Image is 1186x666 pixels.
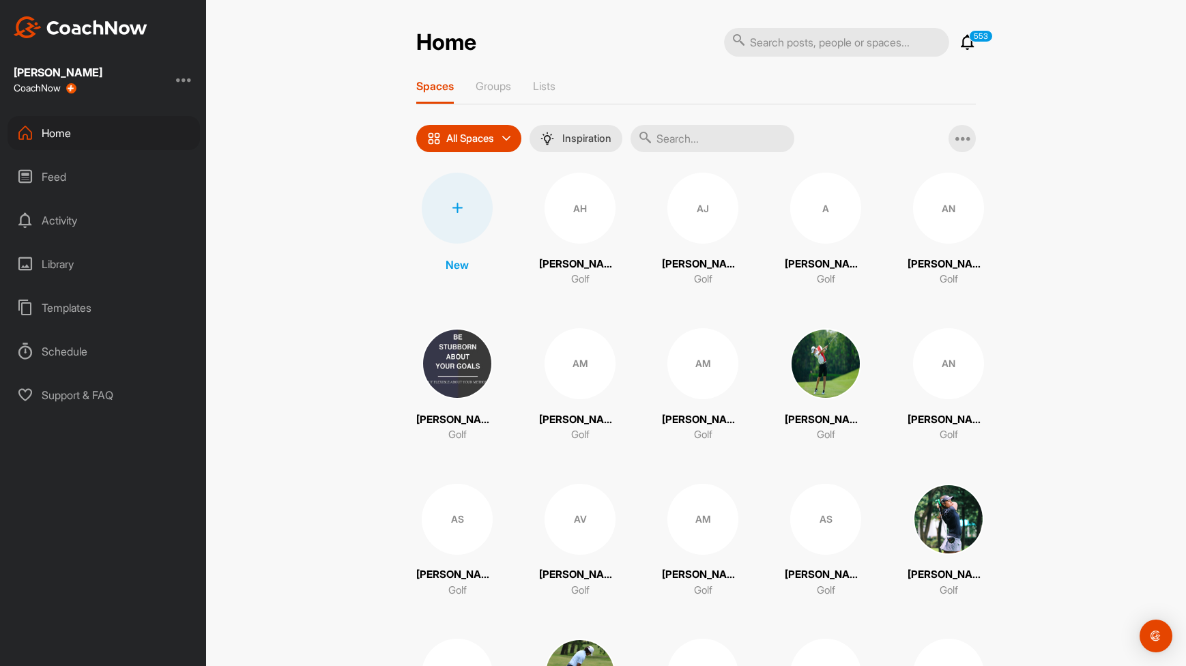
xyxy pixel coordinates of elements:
p: Golf [817,427,835,443]
p: Golf [694,583,712,598]
div: A [790,173,861,244]
h2: Home [416,29,476,56]
p: [PERSON_NAME] [662,412,744,428]
img: square_03f75beab11b7d1fc70b6e773ab571e2.jpg [913,484,984,555]
a: AJ[PERSON_NAME]Golf [662,173,744,287]
p: Golf [817,272,835,287]
div: AS [422,484,493,555]
p: Golf [571,272,590,287]
p: [PERSON_NAME] [785,567,867,583]
input: Search posts, people or spaces... [724,28,949,57]
a: [PERSON_NAME]Golf [785,328,867,443]
p: [PERSON_NAME] [539,567,621,583]
div: Activity [8,203,200,237]
p: Groups [476,79,511,93]
p: Golf [448,427,467,443]
a: AH[PERSON_NAME]Golf [539,173,621,287]
div: Schedule [8,334,200,368]
a: AM[PERSON_NAME]Golf [662,484,744,598]
a: AV[PERSON_NAME]Golf [539,484,621,598]
a: AS[PERSON_NAME]Golf [785,484,867,598]
p: [PERSON_NAME] [539,257,621,272]
div: AM [667,328,738,399]
p: [PERSON_NAME] [908,257,989,272]
img: icon [427,132,441,145]
p: [PERSON_NAME] [785,412,867,428]
div: AM [545,328,616,399]
div: Open Intercom Messenger [1140,620,1172,652]
div: [PERSON_NAME] [14,67,102,78]
img: square_90ca70d9d62dd92e3c638db67d6e86f8.jpg [422,328,493,399]
a: AN[PERSON_NAME]Golf [908,173,989,287]
p: All Spaces [446,133,494,144]
div: AN [913,173,984,244]
a: [PERSON_NAME]Golf [416,328,498,443]
img: menuIcon [540,132,554,145]
p: Lists [533,79,555,93]
div: AH [545,173,616,244]
p: [PERSON_NAME] [539,412,621,428]
p: Golf [817,583,835,598]
p: [PERSON_NAME] [908,567,989,583]
p: Golf [694,272,712,287]
p: Golf [571,427,590,443]
input: Search... [631,125,794,152]
div: AM [667,484,738,555]
p: [PERSON_NAME] [662,257,744,272]
a: A[PERSON_NAME]Golf [785,173,867,287]
p: Spaces [416,79,454,93]
p: Golf [448,583,467,598]
p: Golf [571,583,590,598]
a: AN[PERSON_NAME]Golf [908,328,989,443]
p: New [446,257,469,273]
p: [PERSON_NAME] [416,567,498,583]
p: Golf [694,427,712,443]
p: 553 [969,30,993,42]
div: AJ [667,173,738,244]
p: Golf [940,583,958,598]
div: AS [790,484,861,555]
p: [PERSON_NAME] [908,412,989,428]
div: Support & FAQ [8,378,200,412]
img: square_24dad1c434f4a172d8ab5a610cdd150f.jpg [790,328,861,399]
p: Inspiration [562,133,611,144]
img: CoachNow [14,16,147,38]
div: Feed [8,160,200,194]
p: Golf [940,427,958,443]
p: [PERSON_NAME] [662,567,744,583]
div: Home [8,116,200,150]
a: [PERSON_NAME]Golf [908,484,989,598]
div: Templates [8,291,200,325]
div: CoachNow [14,83,76,93]
a: AS[PERSON_NAME]Golf [416,484,498,598]
div: Library [8,247,200,281]
div: AV [545,484,616,555]
p: Golf [940,272,958,287]
p: [PERSON_NAME] [416,412,498,428]
a: AM[PERSON_NAME]Golf [662,328,744,443]
p: [PERSON_NAME] [785,257,867,272]
a: AM[PERSON_NAME]Golf [539,328,621,443]
div: AN [913,328,984,399]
